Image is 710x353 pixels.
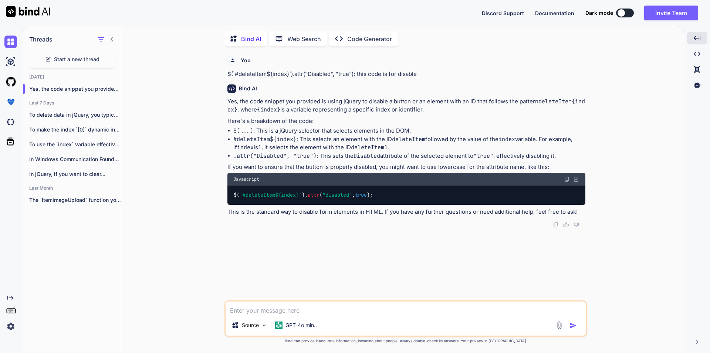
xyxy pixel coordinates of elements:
span: Documentation [535,10,574,16]
span: Discord Support [482,10,524,16]
code: {index} [257,106,280,113]
code: index [498,136,515,143]
img: chat [4,36,17,48]
code: deleteItem1 [351,144,388,151]
code: $( ). ( , ); [233,191,373,199]
p: $(`#deleteItem${index}`).attr("Disabled", "true"); this code is for disable [227,70,585,79]
span: Dark mode [585,9,613,17]
p: Web Search [287,34,321,43]
p: Bind AI [241,34,261,43]
img: Bind AI [6,6,50,17]
p: The `ItemImageUpload` function you've provided is designed... [29,196,121,204]
button: Discord Support [482,9,524,17]
p: Yes, the code snippet you provided is using jQuery to disable a button or an element with an ID t... [227,97,585,114]
p: If you want to ensure that the button is properly disabled, you might want to use lowercase for t... [227,163,585,171]
h6: You [241,57,251,64]
img: settings [4,320,17,333]
img: like [563,222,569,228]
p: This is the standard way to disable form elements in HTML. If you have any further questions or n... [227,208,585,216]
h6: Bind AI [239,85,257,92]
img: copy [564,176,570,182]
p: Here's a breakdown of the code: [227,117,585,126]
img: ai-studio [4,56,17,68]
img: GPT-4o mini [275,322,283,329]
span: "disabled" [322,192,352,199]
li: : This is a jQuery selector that selects elements in the DOM. [233,127,585,135]
span: Javascript [233,176,259,182]
img: icon [569,322,577,329]
span: `#deleteItem ` [240,192,302,199]
span: ${index} [275,192,299,199]
img: githubLight [4,76,17,88]
button: Documentation [535,9,574,17]
li: : This selects an element with the ID followed by the value of the variable. For example, if is ,... [233,135,585,152]
button: Invite Team [644,6,698,20]
span: Start a new thread [54,56,99,63]
p: Code Generator [347,34,392,43]
img: dislike [574,222,579,228]
code: index [237,144,254,151]
img: Pick Models [261,322,267,329]
code: #deleteItem${index} [233,136,297,143]
p: To delete data in jQuery, you typically... [29,111,121,119]
h1: Threads [29,35,53,44]
h2: Last 7 Days [23,100,121,106]
img: copy [553,222,559,228]
img: darkCloudIdeIcon [4,116,17,128]
code: $(...) [233,127,253,134]
code: 1 [258,144,261,151]
p: Source [242,322,259,329]
img: Open in Browser [573,176,579,183]
code: "true" [473,152,493,160]
img: premium [4,96,17,108]
span: true [355,192,367,199]
h2: Last Month [23,185,121,191]
code: deleteItem [392,136,425,143]
span: attr [308,192,319,199]
p: In Windows Communication Foundation (WCF), not all... [29,156,121,163]
p: To use the `index` variable effectively, it... [29,141,121,148]
code: .attr("Disabled", "true") [233,152,317,160]
li: : This sets the attribute of the selected element to , effectively disabling it. [233,152,585,160]
h2: [DATE] [23,74,121,80]
p: To make the index `[0]` dynamic in... [29,126,121,133]
code: Disabled [354,152,380,160]
p: Yes, the code snippet you provided is us... [29,85,121,93]
p: Bind can provide inaccurate information, including about people. Always double-check its answers.... [224,338,587,344]
img: attachment [555,321,564,330]
p: GPT-4o min.. [285,322,317,329]
p: In jQuery, if you want to clear... [29,170,121,178]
